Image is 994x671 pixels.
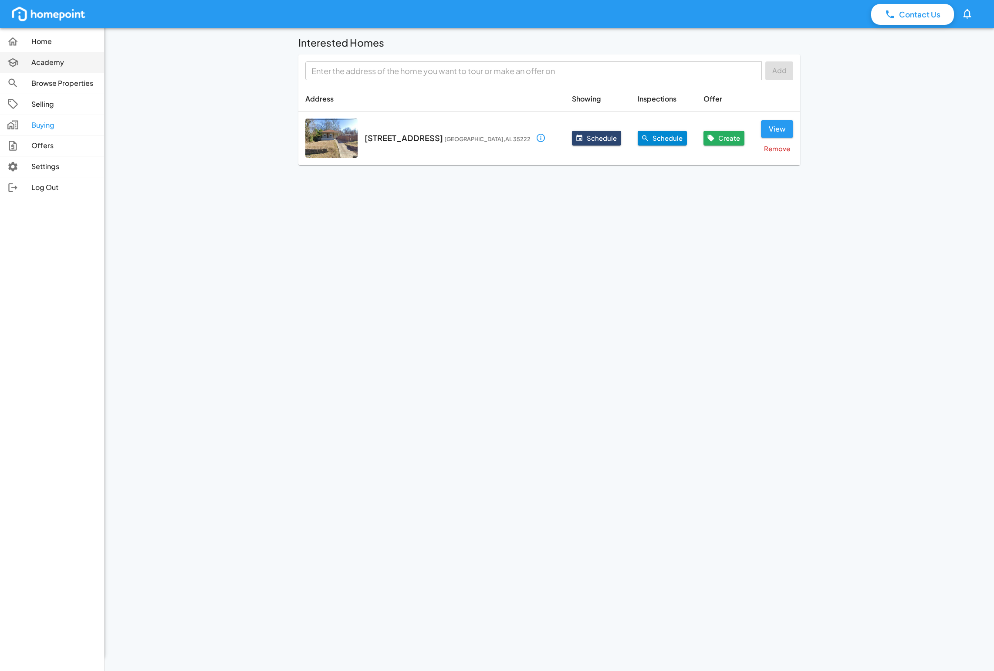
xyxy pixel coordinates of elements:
[761,120,793,138] button: View
[31,99,97,109] p: Selling
[703,131,744,146] button: Create
[572,94,624,104] p: Showing
[31,37,97,47] p: Home
[572,131,621,146] button: Schedule
[31,58,97,68] p: Academy
[31,78,97,88] p: Browse Properties
[638,131,687,146] button: Schedule
[703,94,747,104] p: Offer
[298,35,384,51] h6: Interested Homes
[638,94,690,104] p: Inspections
[444,136,531,142] span: [GEOGRAPHIC_DATA] , AL 35222
[31,162,97,172] p: Settings
[305,119,358,158] img: streetview
[305,94,558,104] p: Address
[31,120,97,130] p: Buying
[10,5,87,23] img: homepoint_logo_white.png
[899,9,940,20] p: Contact Us
[31,141,97,151] p: Offers
[31,183,97,193] p: Log Out
[365,132,531,144] p: [STREET_ADDRESS]
[761,141,793,156] button: Remove
[308,64,758,78] input: Enter the address of the home you want to tour or make an offer on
